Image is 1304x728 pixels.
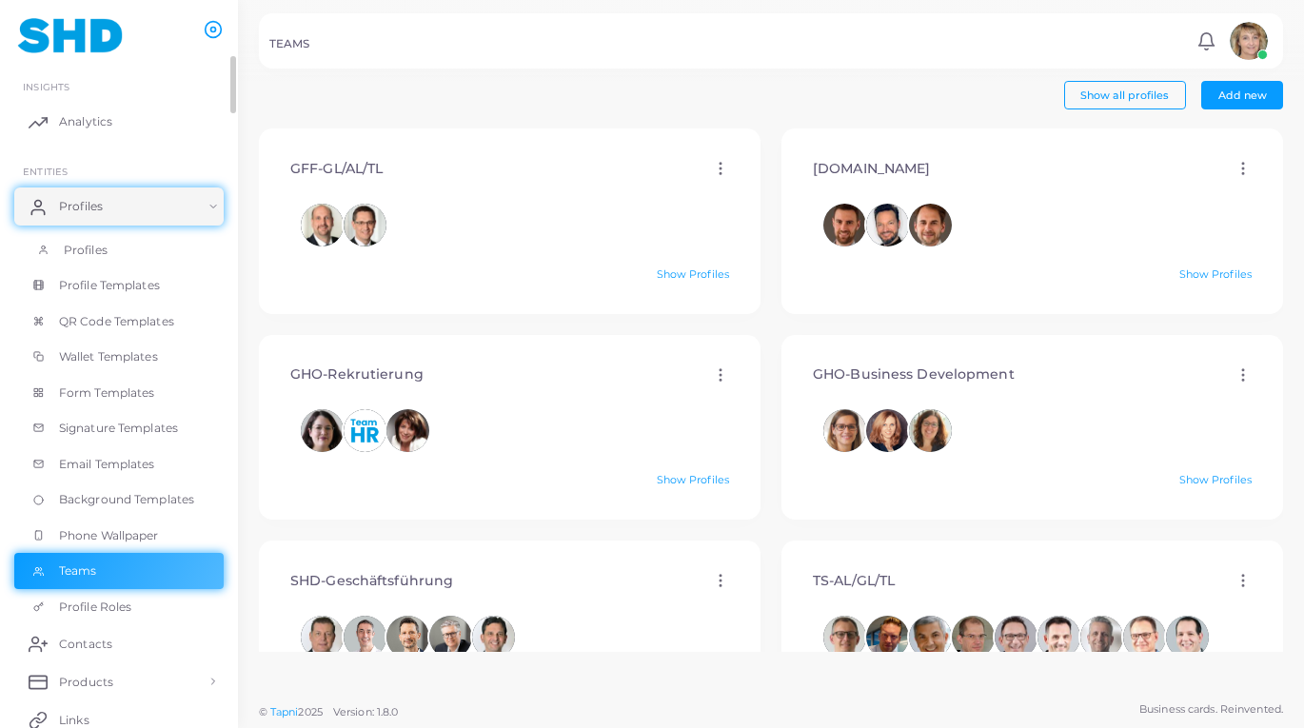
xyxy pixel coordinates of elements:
span: Profile Templates [59,277,160,294]
img: avatar [301,409,344,452]
img: avatar [823,616,866,659]
img: avatar [344,204,386,246]
img: avatar [1230,22,1268,60]
span: Profiles [59,198,103,215]
a: Teams [14,553,224,589]
span: Business cards. Reinvented. [1139,701,1283,718]
button: Show all profiles [1064,81,1186,109]
span: Teams [59,562,97,580]
img: avatar [866,409,909,452]
img: avatar [301,616,344,659]
span: Jens Farnschläder [301,204,344,246]
span: Giuseppe Voria [995,616,1037,659]
span: QR Code Templates [59,313,174,330]
img: avatar [909,204,952,246]
span: Alexander Dallinger [823,616,866,659]
h4: TS-AL/GL/TL [813,573,895,589]
span: Ryan Bryers [344,616,386,659]
a: Phone Wallpaper [14,518,224,554]
span: Thomas Krahe [344,204,386,246]
span: Heiko Schreiner [1080,616,1123,659]
a: Show Profiles [657,473,729,486]
a: Email Templates [14,446,224,482]
img: avatar [952,616,995,659]
span: ENTITIES [23,166,68,177]
a: Products [14,662,224,700]
img: avatar [823,204,866,246]
img: avatar [1037,616,1080,659]
span: Add new [1218,89,1267,102]
span: Dietmar Meding [429,616,472,659]
span: Karriere bei SHD [344,409,386,452]
span: Version: 1.8.0 [333,705,399,718]
span: Michél Fink [866,204,909,246]
a: QR Code Templates [14,304,224,340]
span: Contacts [59,636,112,653]
h5: TEAMS [269,37,310,50]
img: avatar [1080,616,1123,659]
a: Profile Roles [14,589,224,625]
img: avatar [429,616,472,659]
a: Profiles [14,187,224,226]
span: Christian Lenzhölzer [823,204,866,246]
span: Stephan Röder [1166,616,1209,659]
a: Show Profiles [1179,267,1252,281]
span: Peggy Kücken [386,409,429,452]
a: Analytics [14,103,224,141]
h4: GFF-GL/AL/TL [290,161,383,177]
span: Esther Himmelstein [909,409,952,452]
span: Laura Sittinger [823,409,866,452]
img: avatar [995,616,1037,659]
h4: [DOMAIN_NAME] [813,161,930,177]
span: Torsten Treib [1037,616,1080,659]
a: Form Templates [14,375,224,411]
a: avatar [1224,22,1273,60]
button: Add new [1201,81,1283,109]
img: avatar [344,409,386,452]
a: Show Profiles [657,267,729,281]
span: Form Templates [59,384,155,402]
a: Wallet Templates [14,339,224,375]
a: Signature Templates [14,410,224,446]
span: Show all profiles [1080,89,1169,102]
span: Nicole Gottemeier [301,409,344,452]
img: logo [17,18,123,53]
span: Alexander Kutz [866,616,909,659]
span: Profile Roles [59,599,131,616]
span: Frank Platzbecker [952,616,995,659]
img: avatar [1166,616,1209,659]
span: Natascha Willems [866,409,909,452]
span: Background Templates [59,491,194,508]
img: avatar [866,616,909,659]
span: Oliver Brandt [909,204,952,246]
span: INSIGHTS [23,81,69,92]
img: avatar [344,616,386,659]
span: Email Templates [59,456,155,473]
span: Products [59,674,113,691]
span: Stefan Hahne [301,616,344,659]
span: Signature Templates [59,420,178,437]
img: avatar [909,616,952,659]
span: © [259,704,398,720]
img: avatar [909,409,952,452]
a: Tapni [270,705,299,718]
img: avatar [866,204,909,246]
span: Bernd Anspach [386,616,429,659]
img: avatar [823,409,866,452]
a: Show Profiles [1179,473,1252,486]
a: Profiles [14,232,224,268]
span: 2025 [298,704,322,720]
h4: GHO-Business Development [813,366,1015,383]
img: avatar [472,616,515,659]
span: Phone Wallpaper [59,527,159,544]
img: avatar [301,204,344,246]
span: Torsten Groß [1123,616,1166,659]
img: avatar [1123,616,1166,659]
span: Analytics [59,113,112,130]
span: Hans Pfrommer [472,616,515,659]
span: Ben Mezoudj [909,616,952,659]
span: Wallet Templates [59,348,158,365]
img: avatar [386,409,429,452]
a: Contacts [14,624,224,662]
